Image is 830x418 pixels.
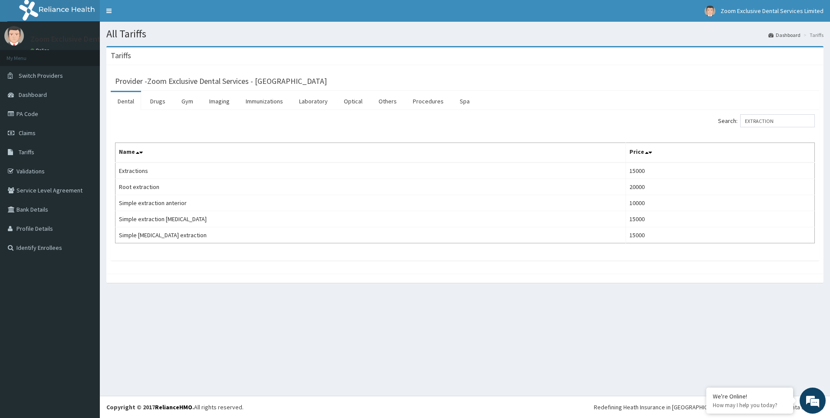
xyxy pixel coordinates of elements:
h1: All Tariffs [106,28,823,40]
th: Price [626,143,815,163]
strong: Copyright © 2017 . [106,403,194,411]
a: Imaging [202,92,237,110]
a: RelianceHMO [155,403,192,411]
img: d_794563401_company_1708531726252_794563401 [16,43,35,65]
a: Immunizations [239,92,290,110]
td: 15000 [626,227,815,243]
a: Dashboard [768,31,800,39]
div: We're Online! [713,392,787,400]
span: Claims [19,129,36,137]
a: Optical [337,92,369,110]
td: Simple extraction [MEDICAL_DATA] [115,211,626,227]
td: 15000 [626,211,815,227]
img: User Image [4,26,24,46]
a: Gym [175,92,200,110]
td: Root extraction [115,179,626,195]
footer: All rights reserved. [100,396,830,418]
td: Extractions [115,163,626,179]
a: Dental [111,92,141,110]
li: Tariffs [801,31,823,39]
p: How may I help you today? [713,401,787,409]
p: Zoom Exclusive Dental Services Limited [30,35,165,43]
td: Simple extraction anterior [115,195,626,211]
div: Minimize live chat window [142,4,163,25]
a: Online [30,47,51,53]
h3: Provider - Zoom Exclusive Dental Services - [GEOGRAPHIC_DATA] [115,77,327,85]
span: Tariffs [19,148,34,156]
td: Simple [MEDICAL_DATA] extraction [115,227,626,243]
h3: Tariffs [111,52,131,60]
label: Search: [718,114,815,127]
span: We're online! [50,109,120,197]
div: Redefining Heath Insurance in [GEOGRAPHIC_DATA] using Telemedicine and Data Science! [594,403,823,411]
th: Name [115,143,626,163]
img: User Image [705,6,715,17]
div: Chat with us now [45,49,146,60]
span: Switch Providers [19,72,63,80]
td: 10000 [626,195,815,211]
a: Others [372,92,404,110]
a: Drugs [143,92,172,110]
a: Procedures [406,92,451,110]
span: Zoom Exclusive Dental Services Limited [721,7,823,15]
a: Spa [453,92,477,110]
input: Search: [740,114,815,127]
textarea: Type your message and hit 'Enter' [4,237,165,268]
span: Dashboard [19,91,47,99]
td: 15000 [626,163,815,179]
a: Laboratory [292,92,335,110]
td: 20000 [626,179,815,195]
